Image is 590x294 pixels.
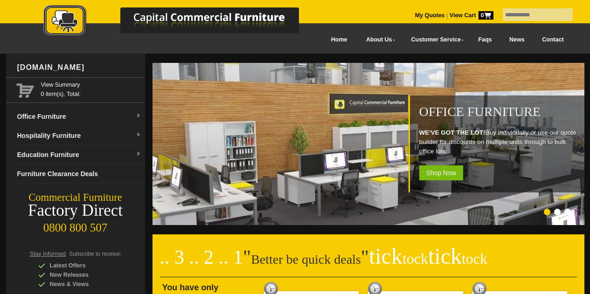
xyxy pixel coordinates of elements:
a: Office Furnituredropdown [14,107,145,126]
li: Page dot 1 [544,209,550,215]
a: Capital Commercial Furniture Logo [18,5,344,41]
a: View Summary [41,80,141,89]
a: Education Furnituredropdown [14,145,145,164]
img: Office Furniture [153,63,586,225]
p: Buy individually or use our quote builder for discounts on multiple units through to bulk office ... [419,128,580,156]
span: tick tick [369,244,487,268]
span: tock [403,250,428,267]
span: .. 3 .. 2 .. 1 [160,246,243,268]
div: New Releases [38,270,127,280]
a: Furniture Clearance Deals [14,164,145,184]
span: " [361,246,487,268]
span: You have only [162,283,219,292]
a: Faqs [470,29,501,50]
a: View Cart0 [448,12,493,19]
h1: Office Furniture [419,105,580,119]
div: [DOMAIN_NAME] [14,54,145,82]
li: Page dot 2 [554,209,561,215]
div: Commercial Furniture [6,191,145,204]
span: 0 [479,11,493,20]
span: " [243,246,251,268]
div: Latest Offers [38,261,127,270]
a: Customer Service [401,29,469,50]
img: dropdown [136,132,141,138]
a: Contact [533,29,572,50]
div: Factory Direct [6,204,145,217]
span: 0 item(s), Total: [41,80,141,97]
div: 0800 800 507 [6,217,145,234]
div: News & Views [38,280,127,289]
h2: Better be quick deals [160,249,577,277]
a: News [500,29,533,50]
a: Office Furniture WE'VE GOT THE LOT!Buy individually or use our quote builder for discounts on mul... [153,220,586,226]
a: Hospitality Furnituredropdown [14,126,145,145]
img: Capital Commercial Furniture Logo [18,5,344,39]
a: My Quotes [415,12,445,19]
span: Shop Now [419,165,464,180]
strong: WE'VE GOT THE LOT! [419,129,486,136]
strong: View Cart [450,12,493,19]
img: dropdown [136,113,141,119]
img: dropdown [136,151,141,157]
span: Subscribe to receive: [69,251,121,257]
span: Stay Informed [30,251,66,257]
a: About Us [356,29,401,50]
span: tock [462,250,487,267]
li: Page dot 3 [564,209,571,215]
